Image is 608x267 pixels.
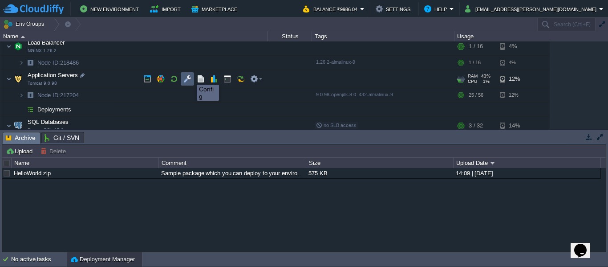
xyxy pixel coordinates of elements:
div: 3 / 32 [469,117,483,135]
img: AMDAwAAAACH5BAEAAAAALAAAAAABAAEAAAICRAEAOw== [19,103,24,116]
span: 1.26.2-almalinux-9 [316,59,355,65]
span: 217204 [36,91,80,99]
span: RAM [468,74,478,79]
img: AMDAwAAAACH5BAEAAAAALAAAAAABAAEAAAICRAEAOw== [12,117,24,135]
button: Marketplace [191,4,240,14]
a: Load BalancerNGINX 1.26.2 [27,39,66,46]
span: 1% [481,79,490,84]
div: 14% [500,117,529,135]
button: Import [150,4,183,14]
span: SQL Databases [27,118,70,126]
div: 1 / 16 [469,37,483,55]
button: Upload [6,147,35,155]
span: NGINX 1.26.2 [28,48,57,53]
iframe: chat widget [571,231,599,258]
button: Settings [376,4,413,14]
div: 12% [500,88,529,102]
img: AMDAwAAAACH5BAEAAAAALAAAAAABAAEAAAICRAEAOw== [24,56,36,70]
span: 43% [481,74,490,79]
a: SQL DatabasesPostgreSQL 17.2 [27,119,70,125]
div: No active tasks [11,252,67,267]
img: AMDAwAAAACH5BAEAAAAALAAAAAABAAEAAAICRAEAOw== [12,37,24,55]
span: Application Servers [27,71,79,79]
button: [EMAIL_ADDRESS][PERSON_NAME][DOMAIN_NAME] [465,4,599,14]
span: PostgreSQL 17.2 [28,127,64,133]
img: AMDAwAAAACH5BAEAAAAALAAAAAABAAEAAAICRAEAOw== [6,117,12,135]
div: Config [199,86,217,100]
img: AMDAwAAAACH5BAEAAAAALAAAAAABAAEAAAICRAEAOw== [24,88,36,102]
span: CPU [468,79,477,84]
button: Delete [41,147,69,155]
img: AMDAwAAAACH5BAEAAAAALAAAAAABAAEAAAICRAEAOw== [24,103,36,116]
button: Env Groups [3,18,47,30]
div: 4% [500,56,529,70]
img: AMDAwAAAACH5BAEAAAAALAAAAAABAAEAAAICRAEAOw== [12,70,24,88]
div: Status [268,31,312,41]
img: AMDAwAAAACH5BAEAAAAALAAAAAABAAEAAAICRAEAOw== [19,56,24,70]
div: 575 KB [306,168,453,178]
a: Application ServersTomcat 9.0.98 [27,72,79,78]
span: 218486 [36,59,80,66]
span: Node ID: [37,59,60,66]
div: Comment [159,158,306,168]
div: 14:09 | [DATE] [454,168,600,178]
img: CloudJiffy [3,4,64,15]
div: 4% [500,37,529,55]
div: 25 / 56 [469,88,483,102]
div: Sample package which you can deploy to your environment. Feel free to delete and upload a package... [159,168,305,178]
div: 12% [500,70,529,88]
div: 1 / 16 [469,56,481,70]
img: AMDAwAAAACH5BAEAAAAALAAAAAABAAEAAAICRAEAOw== [19,88,24,102]
button: Balance ₹9986.04 [303,4,360,14]
span: Archive [6,132,36,144]
span: 9.0.98-openjdk-8.0_432-almalinux-9 [316,92,393,97]
img: AMDAwAAAACH5BAEAAAAALAAAAAABAAEAAAICRAEAOw== [6,70,12,88]
img: AMDAwAAAACH5BAEAAAAALAAAAAABAAEAAAICRAEAOw== [6,37,12,55]
div: Name [1,31,267,41]
button: Deployment Manager [71,255,135,264]
div: Name [12,158,158,168]
span: Load Balancer [27,39,66,46]
span: no SLB access [316,123,357,128]
img: AMDAwAAAACH5BAEAAAAALAAAAAABAAEAAAICRAEAOw== [21,36,25,38]
a: Deployments [36,106,73,113]
a: Node ID:217204 [36,91,80,99]
a: Node ID:218486 [36,59,80,66]
span: Node ID: [37,92,60,99]
span: Tomcat 9.0.98 [28,81,57,86]
div: Tags [312,31,454,41]
div: Usage [455,31,549,41]
span: Git / SVN [45,132,79,143]
button: New Environment [80,4,142,14]
div: Size [307,158,453,168]
div: Upload Date [454,158,600,168]
a: HelloWorld.zip [14,170,51,177]
button: Help [424,4,450,14]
